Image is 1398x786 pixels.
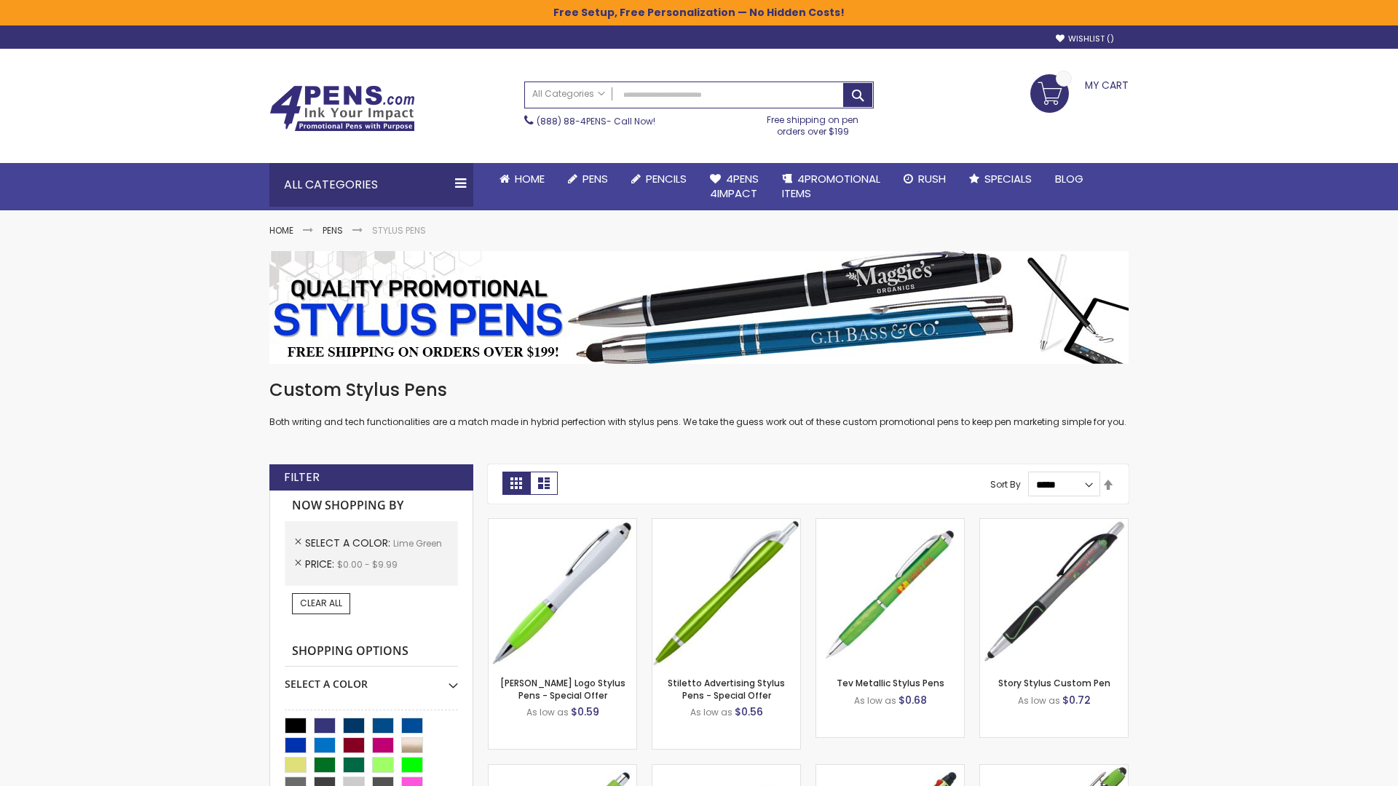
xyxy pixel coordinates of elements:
[770,163,892,210] a: 4PROMOTIONALITEMS
[285,667,458,691] div: Select A Color
[300,597,342,609] span: Clear All
[854,694,896,707] span: As low as
[998,677,1110,689] a: Story Stylus Custom Pen
[269,251,1129,364] img: Stylus Pens
[782,171,880,201] span: 4PROMOTIONAL ITEMS
[752,108,874,138] div: Free shipping on pen orders over $199
[269,378,1129,402] h1: Custom Stylus Pens
[816,764,964,777] a: Orbitor 4 Color Assorted Ink Metallic Stylus Pens-Lime Green
[489,519,636,667] img: Kimberly Logo Stylus Pens-Lime Green
[269,224,293,237] a: Home
[980,519,1128,667] img: Story Stylus Custom Pen-Lime Green
[502,472,530,495] strong: Grid
[285,636,458,667] strong: Shopping Options
[816,519,964,667] img: Tev Metallic Stylus Pens-Lime Green
[690,706,732,718] span: As low as
[698,163,770,210] a: 4Pens4impact
[646,171,687,186] span: Pencils
[980,518,1128,531] a: Story Stylus Custom Pen-Lime Green
[488,163,556,195] a: Home
[652,519,800,667] img: Stiletto Advertising Stylus Pens-Lime Green
[489,764,636,777] a: Pearl Element Stylus Pens-Lime Green
[582,171,608,186] span: Pens
[990,478,1021,491] label: Sort By
[489,518,636,531] a: Kimberly Logo Stylus Pens-Lime Green
[525,82,612,106] a: All Categories
[892,163,957,195] a: Rush
[556,163,620,195] a: Pens
[668,677,785,701] a: Stiletto Advertising Stylus Pens - Special Offer
[372,224,426,237] strong: Stylus Pens
[899,693,927,707] span: $0.68
[269,163,473,207] div: All Categories
[305,557,337,571] span: Price
[816,518,964,531] a: Tev Metallic Stylus Pens-Lime Green
[269,85,415,132] img: 4Pens Custom Pens and Promotional Products
[652,764,800,777] a: Cyber Stylus 0.7mm Fine Point Gel Grip Pen-Lime Green
[292,593,350,614] a: Clear All
[1056,33,1114,44] a: Wishlist
[620,163,698,195] a: Pencils
[1043,163,1095,195] a: Blog
[980,764,1128,777] a: 4P-MS8B-Lime Green
[918,171,946,186] span: Rush
[571,704,599,719] span: $0.59
[537,115,607,127] a: (888) 88-4PENS
[837,677,944,689] a: Tev Metallic Stylus Pens
[305,536,393,550] span: Select A Color
[735,704,763,719] span: $0.56
[284,469,320,485] strong: Filter
[652,518,800,531] a: Stiletto Advertising Stylus Pens-Lime Green
[337,558,398,571] span: $0.00 - $9.99
[984,171,1032,186] span: Specials
[500,677,625,701] a: [PERSON_NAME] Logo Stylus Pens - Special Offer
[1062,693,1091,707] span: $0.72
[323,224,343,237] a: Pens
[957,163,1043,195] a: Specials
[710,171,759,201] span: 4Pens 4impact
[1018,694,1060,707] span: As low as
[393,537,442,549] span: Lime Green
[269,378,1129,429] div: Both writing and tech functionalities are a match made in hybrid perfection with stylus pens. We ...
[537,115,655,127] span: - Call Now!
[285,491,458,521] strong: Now Shopping by
[515,171,545,186] span: Home
[532,88,605,100] span: All Categories
[526,706,569,718] span: As low as
[1055,171,1083,186] span: Blog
